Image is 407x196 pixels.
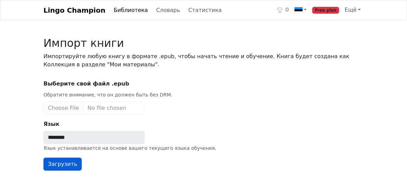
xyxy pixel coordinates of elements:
[342,3,364,17] a: Ещё
[294,6,303,14] img: ee.svg
[310,3,342,17] a: Free plan
[154,3,183,17] a: Словарь
[275,3,292,17] a: 0
[43,52,364,69] p: Импортируйте любую книгу в формате .epub, чтобы начать чтение и обучение. Книга будет создана как...
[43,121,60,127] strong: Язык
[285,6,289,14] span: 0
[43,3,105,17] a: Lingo Champion
[111,3,150,17] a: Библиотека
[43,145,216,151] small: Язык устанавливается на основе вашего текущего языка обучения.
[186,3,225,17] a: Статистика
[312,7,339,14] span: Free plan
[43,92,172,97] small: Обратите внимание, что он должен быть без DRM.
[43,37,364,50] h2: Импорт книги
[43,158,82,171] button: Загрузить
[43,80,129,87] strong: Выберите свой файл .epub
